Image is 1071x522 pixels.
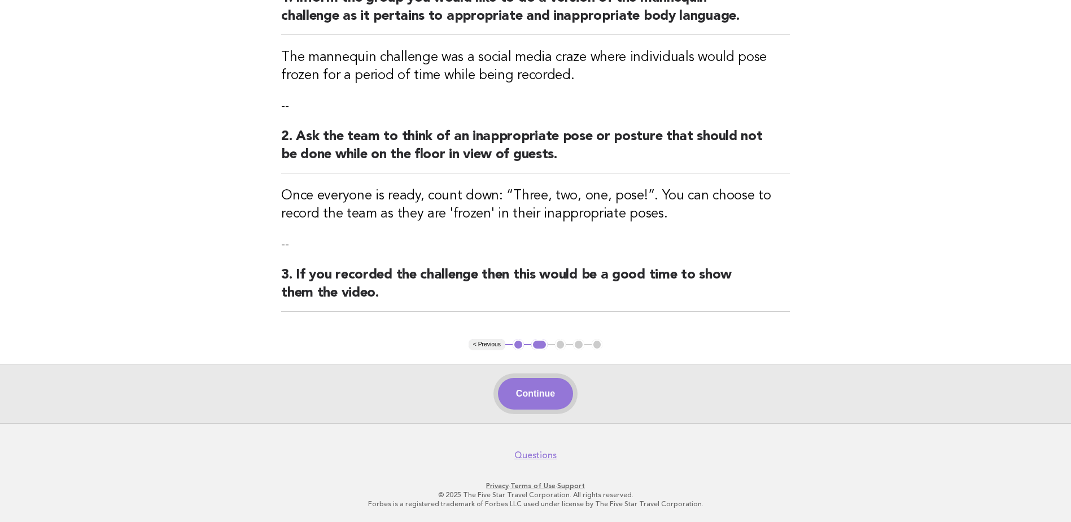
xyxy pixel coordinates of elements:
h2: 3. If you recorded the challenge then this would be a good time to show them the video. [281,266,790,312]
button: 2 [531,339,548,350]
p: Forbes is a registered trademark of Forbes LLC used under license by The Five Star Travel Corpora... [190,499,881,508]
h2: 2. Ask the team to think of an inappropriate pose or posture that should not be done while on the... [281,128,790,173]
h3: Once everyone is ready, count down: “Three, two, one, pose!”. You can choose to record the team a... [281,187,790,223]
p: © 2025 The Five Star Travel Corporation. All rights reserved. [190,490,881,499]
a: Support [557,482,585,490]
button: < Previous [469,339,505,350]
a: Privacy [486,482,509,490]
button: 1 [513,339,524,350]
h3: The mannequin challenge was a social media craze where individuals would pose frozen for a period... [281,49,790,85]
a: Terms of Use [510,482,556,490]
a: Questions [514,450,557,461]
p: · · [190,481,881,490]
button: Continue [498,378,573,410]
p: -- [281,237,790,253]
p: -- [281,98,790,114]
